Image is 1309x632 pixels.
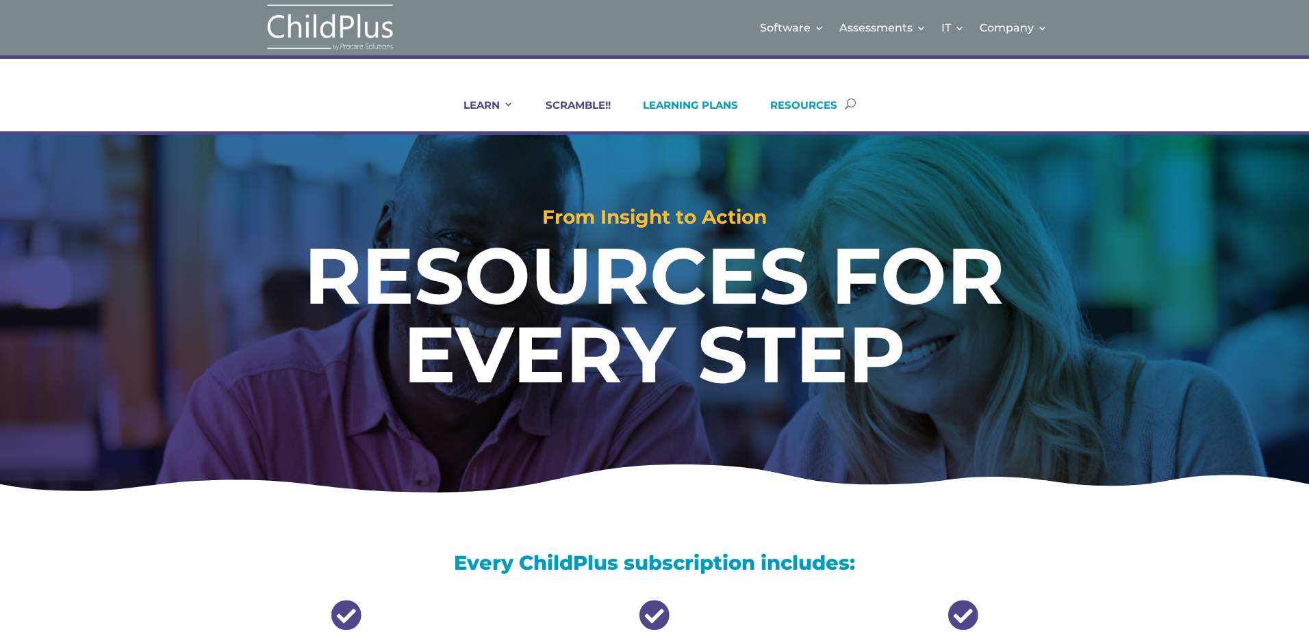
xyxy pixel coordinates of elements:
h2: From Insight to Action [66,207,1244,233]
h3: Every ChildPlus subscription includes: [216,553,1093,579]
a: LEARNING PLANS [626,98,738,131]
h1: RESOURCES FOR EVERY STEP [183,237,1126,400]
a: SCRAMBLE!! [529,98,611,131]
a: LEARN [446,98,513,131]
span:  [639,600,670,631]
span:  [948,600,978,631]
a: RESOURCES [753,98,837,131]
span:  [331,600,361,631]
